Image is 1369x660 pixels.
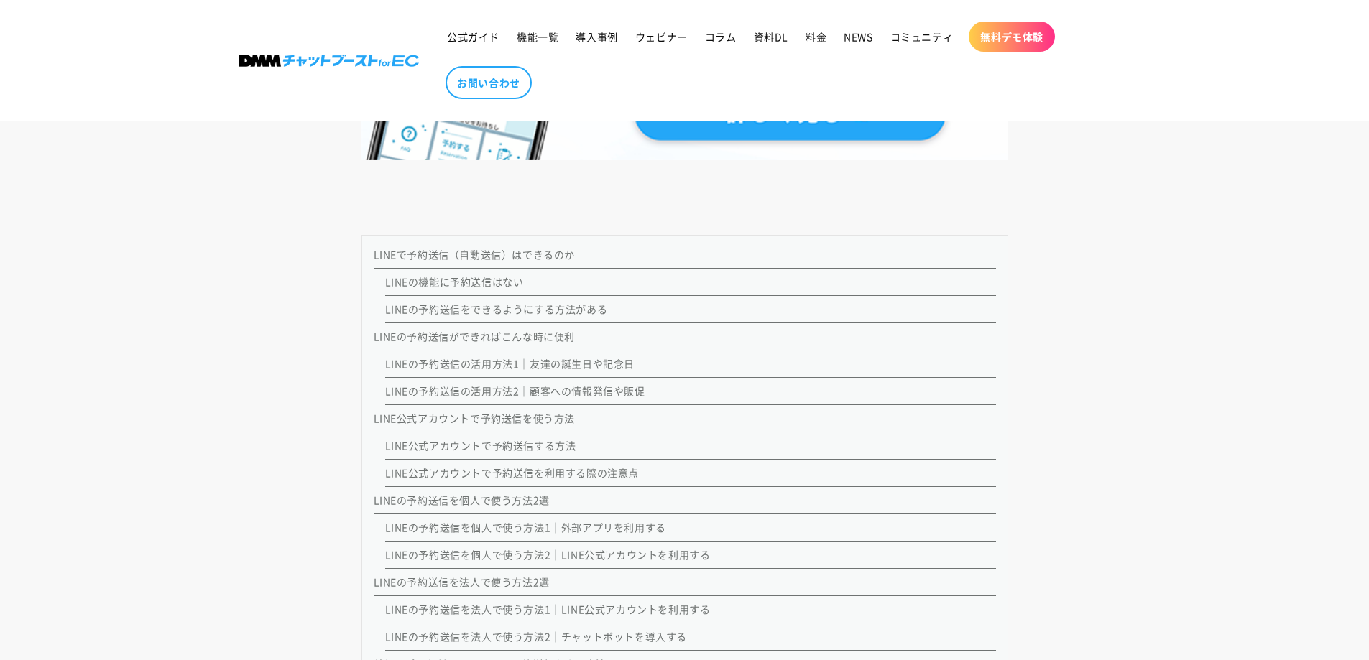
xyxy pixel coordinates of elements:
a: LINE公式アカウントで予約送信する方法 [385,438,576,452]
a: LINEの予約送信を個人で使う方法2選 [374,493,550,507]
span: コミュニティ [890,30,954,43]
a: LINEの予約送信の活用方法1｜友達の誕生日や記念日 [385,356,635,371]
a: 導入事例 [567,22,626,52]
a: LINEで予約送信（自動送信）はできるのか [374,247,576,261]
a: コミュニティ [882,22,962,52]
a: 公式ガイド [438,22,508,52]
a: LINEの予約送信を個人で使う方法2｜LINE公式アカウントを利用する [385,547,711,562]
span: コラム [705,30,737,43]
a: LINE公式アカウントで予約送信を使う方法 [374,411,576,425]
a: LINEの予約送信をできるようにする方法がある [385,302,608,316]
a: 資料DL [745,22,797,52]
a: 料金 [797,22,835,52]
a: コラム [696,22,745,52]
span: お問い合わせ [457,76,520,89]
a: LINEの予約送信の活用方法2｜顧客への情報発信や販促 [385,384,645,398]
span: NEWS [844,30,872,43]
a: LINEの予約送信を法人で使う方法1｜LINE公式アカウントを利用する [385,602,711,616]
a: LINEの機能に予約送信はない [385,274,524,289]
span: 導入事例 [576,30,617,43]
span: 無料デモ体験 [980,30,1043,43]
img: 株式会社DMM Boost [239,55,419,67]
a: お問い合わせ [446,66,532,99]
span: ウェビナー [635,30,688,43]
span: 資料DL [754,30,788,43]
a: LINEの予約送信を個人で使う方法1｜外部アプリを利用する [385,520,666,534]
a: LINEの予約送信を法人で使う方法2選 [374,575,550,589]
a: LINEの予約送信ができればこんな時に便利 [374,329,576,343]
a: 無料デモ体験 [969,22,1055,52]
span: 料金 [806,30,826,43]
a: ウェビナー [627,22,696,52]
span: 公式ガイド [447,30,499,43]
span: 機能一覧 [517,30,558,43]
a: NEWS [835,22,881,52]
a: LINE公式アカウントで予約送信を利用する際の注意点 [385,465,640,480]
a: 機能一覧 [508,22,567,52]
a: LINEの予約送信を法人で使う方法2｜チャットボットを導入する [385,629,688,643]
